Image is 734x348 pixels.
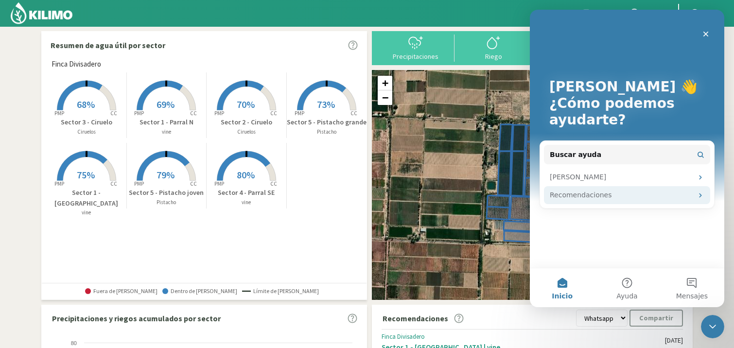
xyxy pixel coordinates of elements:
iframe: Intercom live chat [701,315,724,338]
span: Límite de [PERSON_NAME] [242,288,319,295]
tspan: CC [191,180,197,187]
span: Finca Divisadero [52,59,101,70]
p: Sector 4 - Parral SE [207,188,286,198]
tspan: CC [270,110,277,117]
tspan: CC [270,180,277,187]
div: Riego [457,53,529,60]
p: Recomendaciones [383,313,448,324]
tspan: CC [110,110,117,117]
span: 79% [157,169,175,181]
tspan: PMP [134,110,144,117]
span: 75% [77,169,95,181]
tspan: PMP [214,110,224,117]
tspan: PMP [134,180,144,187]
p: Sector 1 - [GEOGRAPHIC_DATA] [47,188,126,209]
tspan: PMP [54,180,64,187]
span: Todos [591,8,614,18]
p: Sector 5 - Pistacho grande [287,117,367,127]
tspan: CC [191,110,197,117]
span: Fuera de [PERSON_NAME] [85,288,157,295]
img: Kilimo [10,1,73,25]
p: vine [207,198,286,207]
p: Sector 2 - Ciruelo [207,117,286,127]
p: Sector 1 - Parral N [127,117,207,127]
p: Sector 5 - Pistacho joven [127,188,207,198]
span: 80% [237,169,255,181]
span: 68% [77,98,95,110]
tspan: PMP [295,110,304,117]
p: Resumen de agua útil por sector [51,39,165,51]
text: 80 [71,340,77,346]
p: vine [127,128,207,136]
span: Todos [640,8,664,18]
div: Precipitaciones [380,53,452,60]
p: Ciruelos [47,128,126,136]
p: Pistacho [127,198,207,207]
a: Zoom in [378,76,392,90]
iframe: Intercom live chat [530,10,724,307]
tspan: CC [350,110,357,117]
p: Precipitaciones y riegos acumulados por sector [52,313,221,324]
button: Riego [454,35,532,60]
p: Sector 3 - Ciruelo [47,117,126,127]
span: 70% [237,98,255,110]
span: 69% [157,98,175,110]
div: [DATE] [665,336,683,345]
p: Pistacho [287,128,367,136]
p: vine [47,209,126,217]
tspan: CC [110,180,117,187]
p: Ciruelos [207,128,286,136]
tspan: PMP [214,180,224,187]
a: Zoom out [378,90,392,105]
div: Finca Divisadero [382,333,665,341]
button: Precipitaciones [377,35,454,60]
tspan: PMP [54,110,64,117]
span: Dentro de [PERSON_NAME] [162,288,237,295]
span: 73% [317,98,335,110]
